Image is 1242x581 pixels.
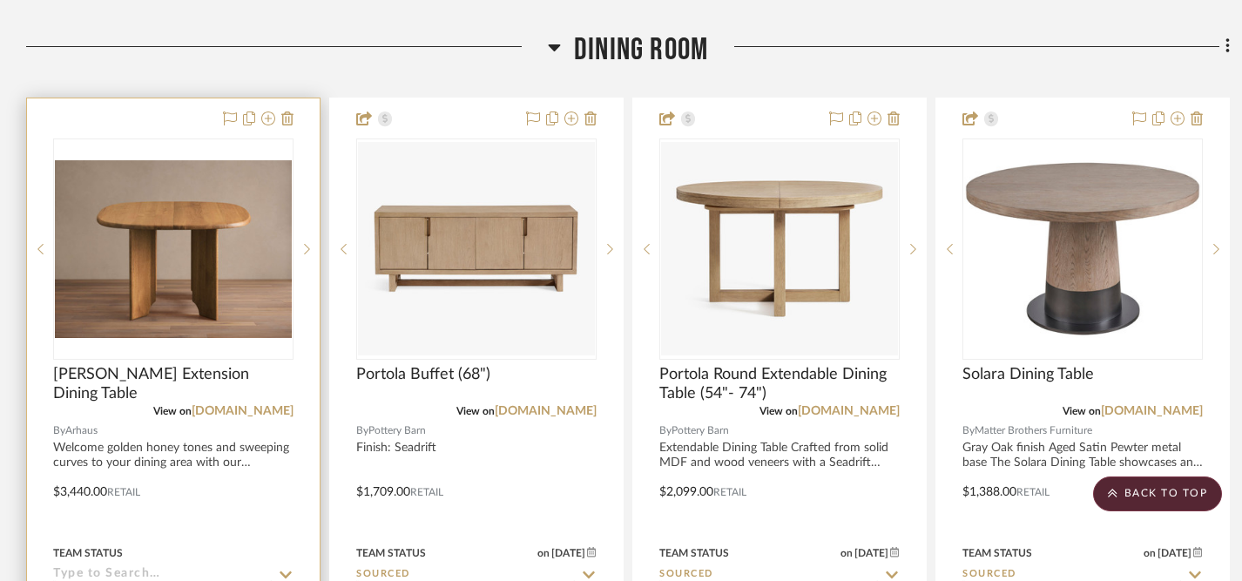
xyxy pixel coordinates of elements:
span: By [962,422,975,439]
span: [PERSON_NAME] Extension Dining Table [53,365,294,403]
div: Team Status [962,545,1032,561]
span: Portola Round Extendable Dining Table (54"- 74") [659,365,900,403]
span: Dining Room [574,31,708,69]
span: [DATE] [550,547,587,559]
a: [DOMAIN_NAME] [1101,405,1203,417]
span: [DATE] [1156,547,1193,559]
span: on [1144,548,1156,558]
span: View on [1063,406,1101,416]
div: 0 [660,139,899,359]
a: [DOMAIN_NAME] [798,405,900,417]
span: on [840,548,853,558]
span: Portola Buffet (68") [356,365,490,384]
a: [DOMAIN_NAME] [495,405,597,417]
span: Arhaus [65,422,98,439]
span: on [537,548,550,558]
img: Solara Dining Table [964,160,1201,338]
div: Team Status [53,545,123,561]
span: By [356,422,368,439]
img: Portola Buffet (68") [358,142,595,355]
img: Jolson Extension Dining Table [55,160,292,338]
a: [DOMAIN_NAME] [192,405,294,417]
span: Pottery Barn [672,422,729,439]
span: Matter Brothers Furniture [975,422,1092,439]
scroll-to-top-button: BACK TO TOP [1093,476,1222,511]
div: Team Status [659,545,729,561]
div: Team Status [356,545,426,561]
span: By [53,422,65,439]
span: [DATE] [853,547,890,559]
span: View on [153,406,192,416]
div: 0 [54,139,293,359]
span: Pottery Barn [368,422,426,439]
img: Portola Round Extendable Dining Table (54"- 74") [661,142,898,355]
span: View on [759,406,798,416]
div: 0 [357,139,596,359]
span: By [659,422,672,439]
span: View on [456,406,495,416]
span: Solara Dining Table [962,365,1094,384]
